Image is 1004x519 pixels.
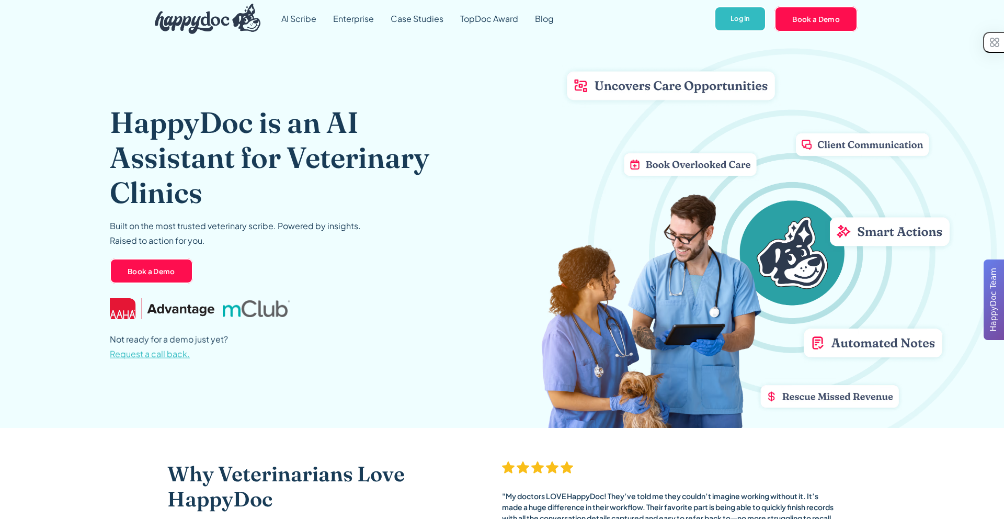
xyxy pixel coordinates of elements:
[146,1,260,37] a: home
[110,219,361,248] p: Built on the most trusted veterinary scribe. Powered by insights. Raised to action for you.
[110,105,463,210] h1: HappyDoc is an AI Assistant for Veterinary Clinics
[223,300,290,317] img: mclub logo
[167,461,460,512] h2: Why Veterinarians Love HappyDoc
[110,348,190,359] span: Request a call back.
[774,6,858,31] a: Book a Demo
[110,298,214,319] img: AAHA Advantage logo
[714,6,766,32] a: Log In
[110,332,228,361] p: Not ready for a demo just yet?
[155,4,260,34] img: HappyDoc Logo: A happy dog with his ear up, listening.
[110,258,193,284] a: Book a Demo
